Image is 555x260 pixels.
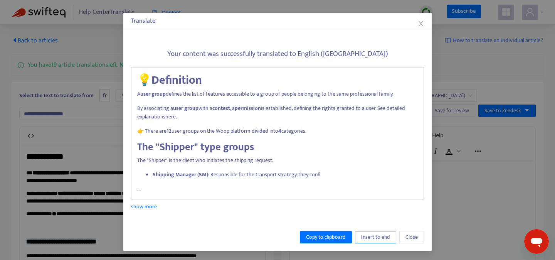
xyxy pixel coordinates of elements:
[165,112,176,121] a: here
[300,231,352,243] button: Copy to clipboard
[166,127,172,135] strong: 12
[212,104,230,113] strong: context
[405,233,418,241] span: Close
[137,104,418,121] p: By associating a with a , a is established, defining the rights granted to a user. See detailed e...
[418,20,424,27] span: close
[137,127,418,135] p: 👉 There are user groups on the Woop platform divided into categories.
[278,127,281,135] strong: 4
[131,67,424,200] div: ...
[131,17,424,26] div: Translate
[306,233,346,241] span: Copy to clipboard
[417,19,425,28] button: Close
[6,6,239,14] body: Rich Text Area. Press ALT-0 for help.
[399,231,424,243] button: Close
[361,233,390,241] span: Insert to end
[153,171,418,179] li: : Responsible for the transport strategy, they confi
[524,229,549,254] iframe: Bouton de lancement de la fenêtre de messagerie
[137,90,418,98] p: A defines the list of features accessible to a group of people belonging to the same professional...
[153,170,208,179] strong: Shipping Manager (SM)
[131,50,424,59] h5: Your content was successfully translated to English ([GEOGRAPHIC_DATA])
[137,156,418,165] p: The "Shipper" is the client who initiates the shipping request.
[137,71,202,90] strong: 💡Definition
[235,104,261,113] strong: permission
[140,89,166,98] strong: user group
[173,104,198,113] strong: user group
[355,231,396,243] button: Insert to end
[131,202,157,211] a: show more
[137,138,254,155] strong: The "Shipper" type groups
